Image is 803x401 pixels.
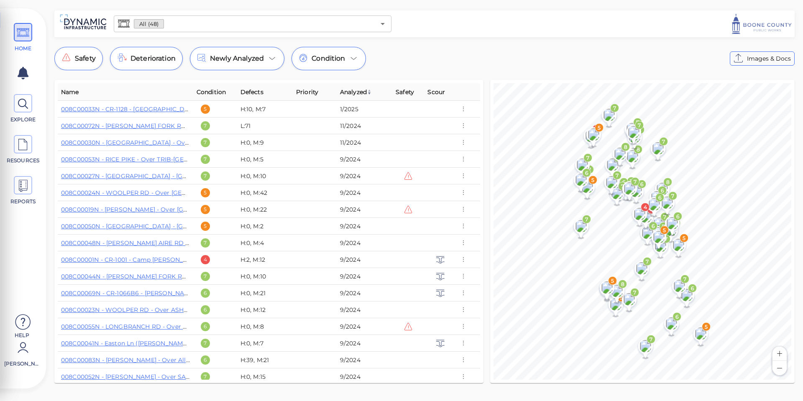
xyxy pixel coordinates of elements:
[621,281,624,287] text: 8
[662,138,665,145] text: 7
[201,372,210,381] div: 7
[340,289,389,297] div: 9/2024
[662,227,666,233] text: 5
[61,323,237,330] a: 008C00055N - LONGBRANCH RD - Over LONEBRANCH CR
[201,255,210,264] div: 4
[377,18,389,30] button: Open
[201,305,210,314] div: 6
[340,255,389,264] div: 9/2024
[201,121,210,130] div: 7
[201,171,210,181] div: 7
[340,222,389,230] div: 9/2024
[585,216,588,222] text: 7
[367,89,372,95] img: sort_z_to_a
[61,139,226,146] a: 008C00030N - [GEOGRAPHIC_DATA] - Over SAND RUN
[130,54,176,64] span: Deterioration
[624,144,627,150] text: 8
[634,179,637,185] text: 7
[666,179,669,185] text: 8
[240,172,289,180] div: H:0, M:10
[340,172,389,180] div: 9/2024
[240,155,289,163] div: H:0, M:5
[296,87,318,97] span: Priority
[201,205,210,214] div: 5
[767,363,797,395] iframe: Chat
[201,155,210,164] div: 7
[201,188,210,197] div: 5
[340,105,389,113] div: 1/2025
[240,189,289,197] div: H:0, M:42
[611,278,614,284] text: 5
[340,339,389,347] div: 9/2024
[61,156,238,163] a: 008C00053N - RICE PIKE - Over TRIB-[GEOGRAPHIC_DATA]
[5,198,41,205] span: REPORTS
[61,105,281,113] a: 008C00033N - CR-1128 - [GEOGRAPHIC_DATA] Over [GEOGRAPHIC_DATA]
[201,339,210,348] div: 7
[240,239,289,247] div: H:0, M:4
[210,54,264,64] span: Newly Analyzed
[61,273,300,280] a: 008C00044N - [PERSON_NAME] FORK RD - Over BR OF [PERSON_NAME] FORK
[240,138,289,147] div: H:0, M:9
[597,125,601,131] text: 5
[340,138,389,147] div: 11/2024
[197,87,226,97] span: Condition
[201,238,210,248] div: 7
[240,322,289,331] div: H:0, M:8
[201,138,210,147] div: 7
[201,105,210,114] div: 5
[683,276,686,282] text: 7
[201,222,210,231] div: 5
[675,314,679,320] text: 6
[643,204,647,210] text: 4
[616,172,619,179] text: 7
[340,189,389,197] div: 9/2024
[671,193,674,199] text: 7
[61,206,242,213] a: 008C00019N - [PERSON_NAME] - Over [GEOGRAPHIC_DATA]
[61,306,215,314] a: 008C00023N - WOOLPER RD - Over ASHBYS FORK
[240,272,289,281] div: H:0, M:10
[340,122,389,130] div: 11/2024
[646,258,649,265] text: 7
[134,20,164,28] span: All (48)
[4,135,42,164] a: RESOURCES
[61,373,211,381] a: 008C00052N - [PERSON_NAME] - Over SAND RUN
[494,83,791,380] canvas: Map
[201,355,210,365] div: 6
[772,347,787,361] button: Zoom in
[650,336,652,342] text: 7
[4,332,40,338] span: Help
[201,322,210,331] div: 6
[340,155,389,163] div: 9/2024
[396,87,414,97] span: Safety
[240,222,289,230] div: H:0, M:2
[61,340,347,347] a: 008C00041N - Easton Ln ([PERSON_NAME][GEOGRAPHIC_DATA]) - Over [PERSON_NAME] FORK
[658,194,662,201] text: 6
[240,205,289,214] div: H:0, M:22
[240,122,289,130] div: L:71
[4,94,42,123] a: EXPLORE
[633,289,636,296] text: 7
[240,255,289,264] div: H:2, M:12
[730,51,795,66] button: Images & Docs
[585,170,588,176] text: 6
[427,87,445,97] span: Scour
[5,45,41,52] span: HOME
[61,172,241,180] a: 008C00027N - [GEOGRAPHIC_DATA] - [GEOGRAPHIC_DATA]
[240,373,289,381] div: H:0, M:15
[4,360,40,368] span: [PERSON_NAME]
[340,239,389,247] div: 9/2024
[75,54,96,64] span: Safety
[682,235,685,241] text: 5
[240,289,289,297] div: H:0, M:21
[340,272,389,281] div: 9/2024
[340,322,389,331] div: 9/2024
[240,105,289,113] div: H:10, M:7
[613,105,616,111] text: 7
[201,272,210,281] div: 7
[4,176,42,205] a: REPORTS
[704,324,708,330] text: 5
[661,187,664,194] text: 6
[638,122,641,128] text: 7
[61,239,289,247] a: 008C00048N - [PERSON_NAME] AIRE RD - Over TRIB -GUNPOWDER CREEK
[240,87,263,97] span: Defects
